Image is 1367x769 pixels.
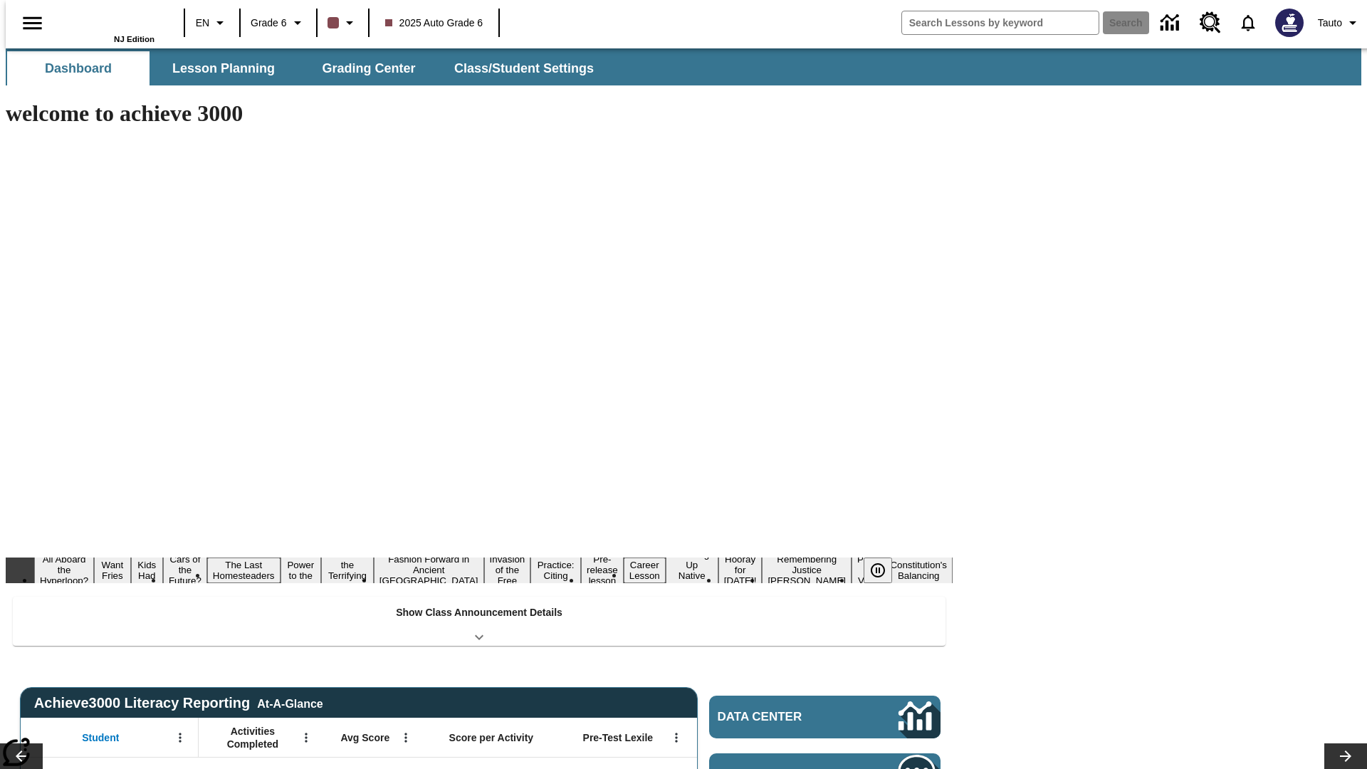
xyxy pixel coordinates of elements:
button: Slide 12 Career Lesson [624,558,666,583]
button: Open side menu [11,2,53,44]
a: Data Center [1152,4,1191,43]
button: Lesson Planning [152,51,295,85]
span: Activities Completed [206,725,300,750]
button: Select a new avatar [1267,4,1312,41]
input: search field [902,11,1099,34]
span: EN [196,16,209,31]
p: Show Class Announcement Details [396,605,562,620]
button: Grade: Grade 6, Select a grade [245,10,312,36]
a: Resource Center, Will open in new tab [1191,4,1230,42]
span: Pre-Test Lexile [583,731,654,744]
h1: welcome to achieve 3000 [6,100,953,127]
button: Lesson carousel, Next [1324,743,1367,769]
button: Slide 17 The Constitution's Balancing Act [884,547,953,594]
span: NJ Edition [114,35,154,43]
button: Pause [864,558,892,583]
button: Slide 13 Cooking Up Native Traditions [666,547,718,594]
button: Slide 2 Do You Want Fries With That? [94,536,130,605]
div: Show Class Announcement Details [13,597,946,646]
span: Student [82,731,119,744]
button: Slide 8 Fashion Forward in Ancient Rome [374,552,484,588]
span: Class/Student Settings [454,61,594,77]
button: Slide 11 Pre-release lesson [581,552,624,588]
a: Home [62,6,154,35]
button: Language: EN, Select a language [189,10,235,36]
button: Slide 15 Remembering Justice O'Connor [762,552,852,588]
div: At-A-Glance [257,695,323,711]
span: Avg Score [340,731,389,744]
img: Avatar [1275,9,1304,37]
span: Data Center [718,710,851,724]
button: Open Menu [666,727,687,748]
button: Slide 9 The Invasion of the Free CD [484,541,531,599]
button: Grading Center [298,51,440,85]
button: Open Menu [395,727,417,748]
button: Slide 3 Dirty Jobs Kids Had To Do [131,536,163,605]
span: Grade 6 [251,16,287,31]
span: Lesson Planning [172,61,275,77]
button: Slide 10 Mixed Practice: Citing Evidence [530,547,581,594]
button: Slide 16 Point of View [852,552,884,588]
button: Profile/Settings [1312,10,1367,36]
span: Tauto [1318,16,1342,31]
div: Home [62,5,154,43]
span: Dashboard [45,61,112,77]
div: SubNavbar [6,48,1361,85]
button: Dashboard [7,51,150,85]
button: Open Menu [169,727,191,748]
button: Open Menu [295,727,317,748]
button: Slide 14 Hooray for Constitution Day! [718,552,763,588]
button: Slide 4 Cars of the Future? [163,552,207,588]
button: Slide 6 Solar Power to the People [281,547,322,594]
span: 2025 Auto Grade 6 [385,16,483,31]
span: Score per Activity [449,731,534,744]
span: Achieve3000 Literacy Reporting [34,695,323,711]
span: Grading Center [322,61,415,77]
a: Data Center [709,696,941,738]
button: Slide 5 The Last Homesteaders [207,558,281,583]
button: Class/Student Settings [443,51,605,85]
button: Class color is dark brown. Change class color [322,10,364,36]
div: Pause [864,558,906,583]
button: Slide 1 All Aboard the Hyperloop? [34,552,94,588]
a: Notifications [1230,4,1267,41]
div: SubNavbar [6,51,607,85]
button: Slide 7 Attack of the Terrifying Tomatoes [321,547,374,594]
